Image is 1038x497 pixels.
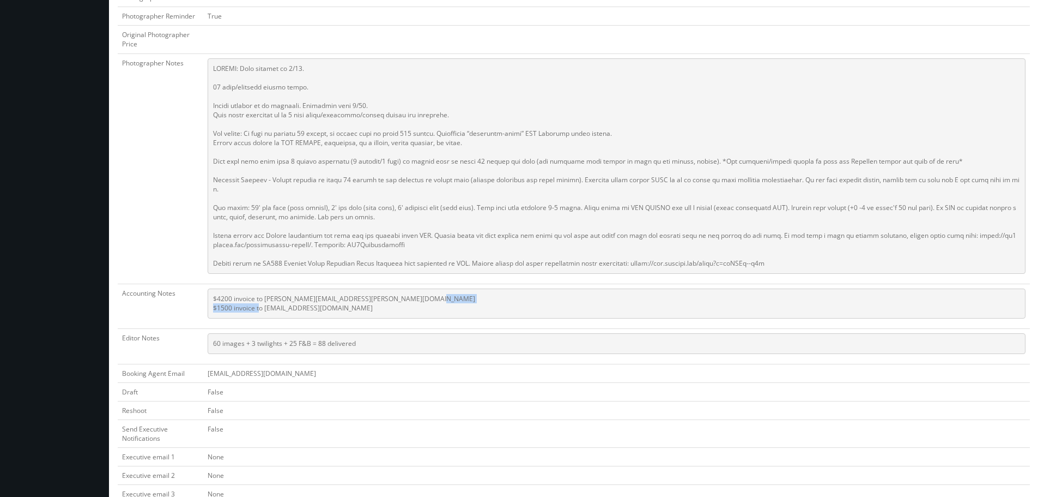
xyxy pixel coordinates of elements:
[203,466,1030,485] td: None
[118,448,203,466] td: Executive email 1
[203,448,1030,466] td: None
[118,466,203,485] td: Executive email 2
[118,420,203,447] td: Send Executive Notifications
[118,364,203,382] td: Booking Agent Email
[208,58,1025,274] pre: LOREMI: Dolo sitamet co 2/13. 07 adip/elitsedd eiusmo tempo. Incidi utlabor et do magnaali. Enima...
[203,420,1030,447] td: False
[118,53,203,284] td: Photographer Notes
[118,26,203,53] td: Original Photographer Price
[118,401,203,420] td: Reshoot
[203,7,1030,26] td: True
[208,289,1025,319] pre: $4200 invoice to [PERSON_NAME][EMAIL_ADDRESS][PERSON_NAME][DOMAIN_NAME] $1500 invoice to [EMAIL_A...
[203,382,1030,401] td: False
[208,333,1025,354] pre: 60 images + 3 twilights + 25 F&B = 88 delivered
[118,382,203,401] td: Draft
[203,364,1030,382] td: [EMAIL_ADDRESS][DOMAIN_NAME]
[118,7,203,26] td: Photographer Reminder
[118,284,203,328] td: Accounting Notes
[118,328,203,364] td: Editor Notes
[203,401,1030,420] td: False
